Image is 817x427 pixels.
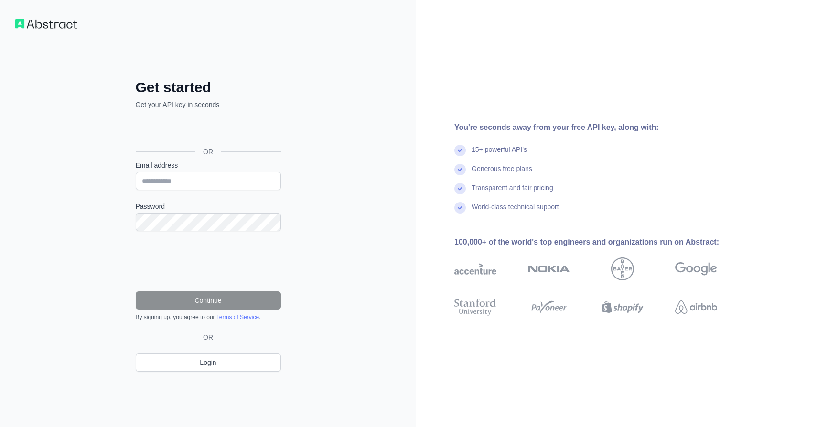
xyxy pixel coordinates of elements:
img: shopify [602,297,644,318]
p: Get your API key in seconds [136,100,281,109]
img: payoneer [528,297,570,318]
iframe: reCAPTCHA [136,243,281,280]
div: Sign in with Google. Opens in new tab [136,120,279,141]
label: Email address [136,160,281,170]
img: check mark [454,202,466,213]
a: Terms of Service [216,314,259,320]
img: check mark [454,145,466,156]
div: By signing up, you agree to our . [136,313,281,321]
div: You're seconds away from your free API key, along with: [454,122,748,133]
img: check mark [454,164,466,175]
img: Workflow [15,19,77,29]
h2: Get started [136,79,281,96]
div: Transparent and fair pricing [472,183,553,202]
img: bayer [611,257,634,280]
img: google [675,257,717,280]
img: nokia [528,257,570,280]
div: Generous free plans [472,164,532,183]
div: 15+ powerful API's [472,145,527,164]
img: airbnb [675,297,717,318]
img: check mark [454,183,466,194]
a: Login [136,353,281,372]
iframe: Sign in with Google Button [131,120,284,141]
span: OR [199,332,217,342]
label: Password [136,202,281,211]
span: OR [195,147,221,157]
img: accenture [454,257,496,280]
div: 100,000+ of the world's top engineers and organizations run on Abstract: [454,236,748,248]
div: World-class technical support [472,202,559,221]
img: stanford university [454,297,496,318]
button: Continue [136,291,281,310]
